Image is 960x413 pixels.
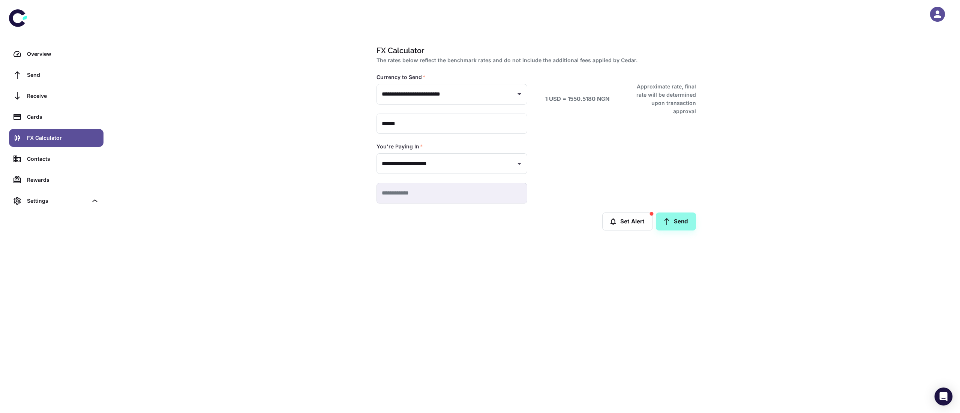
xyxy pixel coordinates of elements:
[514,159,525,169] button: Open
[9,171,103,189] a: Rewards
[602,212,653,230] button: Set Alert
[628,82,696,115] h6: Approximate rate, final rate will be determined upon transaction approval
[27,176,99,184] div: Rewards
[514,89,525,99] button: Open
[27,92,99,100] div: Receive
[376,45,693,56] h1: FX Calculator
[656,212,696,230] a: Send
[9,66,103,84] a: Send
[376,143,423,150] label: You're Paying In
[545,95,609,103] h6: 1 USD = 1550.5180 NGN
[27,71,99,79] div: Send
[27,113,99,121] div: Cards
[9,129,103,147] a: FX Calculator
[934,388,952,406] div: Open Intercom Messenger
[9,150,103,168] a: Contacts
[27,197,88,205] div: Settings
[9,45,103,63] a: Overview
[27,155,99,163] div: Contacts
[376,73,426,81] label: Currency to Send
[9,87,103,105] a: Receive
[9,108,103,126] a: Cards
[27,134,99,142] div: FX Calculator
[9,192,103,210] div: Settings
[27,50,99,58] div: Overview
